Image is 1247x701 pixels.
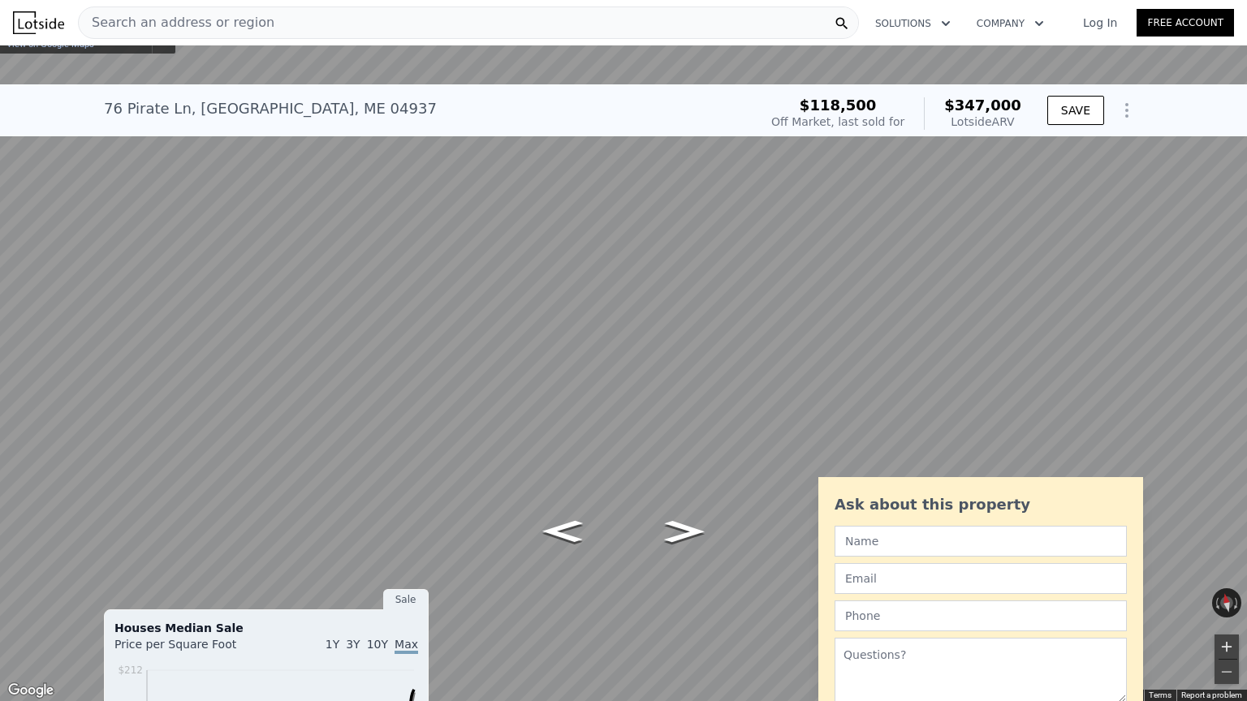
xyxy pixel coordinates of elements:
[835,563,1127,594] input: Email
[367,638,388,651] span: 10Y
[104,97,437,120] div: 76 Pirate Ln , [GEOGRAPHIC_DATA] , ME 04937
[114,636,266,662] div: Price per Square Foot
[79,13,274,32] span: Search an address or region
[944,114,1021,130] div: Lotside ARV
[771,114,904,130] div: Off Market, last sold for
[346,638,360,651] span: 3Y
[1047,96,1104,125] button: SAVE
[835,600,1127,631] input: Phone
[1064,15,1137,31] a: Log In
[114,620,418,636] div: Houses Median Sale
[118,664,143,676] tspan: $212
[1111,94,1143,127] button: Show Options
[13,11,64,34] img: Lotside
[835,493,1127,516] div: Ask about this property
[944,97,1021,114] span: $347,000
[395,638,418,654] span: Max
[1137,9,1234,37] a: Free Account
[835,526,1127,557] input: Name
[862,9,964,38] button: Solutions
[383,589,429,610] div: Sale
[964,9,1057,38] button: Company
[326,638,339,651] span: 1Y
[800,97,877,114] span: $118,500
